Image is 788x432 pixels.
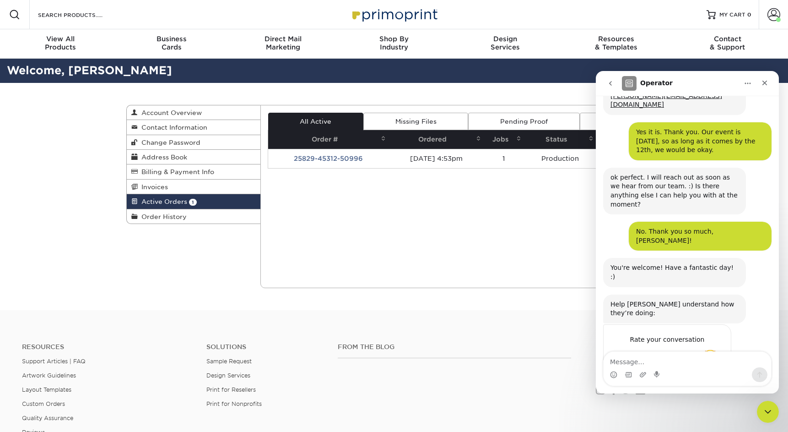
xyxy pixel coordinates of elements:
a: Pending Proof [468,113,579,130]
textarea: Message… [8,281,175,296]
div: & Templates [561,35,672,51]
button: Send a message… [156,296,172,311]
div: Services [449,35,561,51]
div: Products [5,35,116,51]
a: Account Overview [127,105,260,120]
a: Print for Nonprofits [206,400,262,407]
div: Marketing [227,35,339,51]
button: Gif picker [29,300,36,307]
a: Sample Request [206,358,252,365]
button: Emoji picker [14,300,22,307]
th: Status [524,130,596,149]
button: Upload attachment [43,300,51,307]
a: Layout Templates [22,386,71,393]
a: Missing Files [363,113,468,130]
span: Address Book [138,153,187,161]
th: Jobs [484,130,524,149]
a: Resources& Templates [561,29,672,59]
div: Operator says… [7,253,176,343]
span: Contact [672,35,783,43]
span: Business [116,35,227,43]
span: MY CART [719,11,745,19]
span: Billing & Payment Info [138,168,214,175]
a: Contact Information [127,120,260,135]
span: 1 [189,199,197,206]
div: Industry [339,35,450,51]
td: 25829-45312-50996 [268,149,389,168]
span: Design [449,35,561,43]
td: 1 [484,149,524,168]
span: Invoices [138,183,168,191]
h4: Solutions [206,343,324,351]
img: Primoprint [348,5,440,24]
div: Cards [116,35,227,51]
a: Invoices [127,180,260,194]
a: Active Orders 1 [127,194,260,209]
a: View AllProducts [5,29,116,59]
a: Design Services [206,372,250,379]
a: All Active [268,113,363,130]
span: Order History [138,213,187,220]
span: Active Orders [138,198,187,205]
td: Production [524,149,596,168]
a: BusinessCards [116,29,227,59]
iframe: Google Customer Reviews [2,404,78,429]
button: Start recording [58,300,65,307]
a: Custom Orders [22,400,65,407]
span: Direct Mail [227,35,339,43]
a: Order History [127,209,260,224]
a: Direct MailMarketing [227,29,339,59]
span: Account Overview [138,109,202,116]
a: Address Book [127,150,260,164]
iframe: Intercom live chat [596,71,779,394]
a: Support Articles | FAQ [22,358,86,365]
a: Print for Resellers [206,386,256,393]
span: View All [5,35,116,43]
input: SEARCH PRODUCTS..... [37,9,126,20]
div: Rate your conversation [17,263,126,274]
iframe: Intercom live chat [757,401,779,423]
h4: From the Blog [338,343,571,351]
a: Contact& Support [672,29,783,59]
span: 0 [747,11,751,18]
a: Change Password [127,135,260,150]
h4: Resources [22,343,193,351]
span: Change Password [138,139,200,146]
th: Ordered [389,130,484,149]
th: Order # [268,130,389,149]
td: [DATE] 4:53pm [389,149,484,168]
span: Amazing [106,279,123,295]
span: Shop By [339,35,450,43]
span: Resources [561,35,672,43]
a: Shop ByIndustry [339,29,450,59]
div: & Support [672,35,783,51]
a: DesignServices [449,29,561,59]
a: Artwork Guidelines [22,372,76,379]
a: QA [580,113,654,130]
span: Contact Information [138,124,207,131]
a: Billing & Payment Info [127,164,260,179]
